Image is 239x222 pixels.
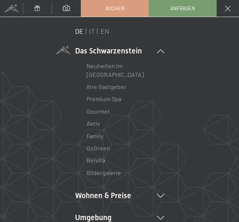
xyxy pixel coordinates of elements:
a: Buchen [81,0,148,16]
span: Anfragen [170,5,195,12]
a: DE [75,27,83,35]
a: Premium Spa [86,95,121,102]
a: Ihre Gastgeber [86,83,126,90]
a: Anfragen [149,0,216,16]
a: Aktiv [86,120,100,127]
a: Family [86,132,103,139]
a: Bildergalerie [86,169,121,176]
span: Buchen [105,5,124,12]
a: Neuheiten im [GEOGRAPHIC_DATA] [86,62,144,78]
a: IT [89,27,95,35]
a: Gourmet [86,108,110,115]
a: GoGreen [86,144,110,152]
a: Belvita [86,156,105,164]
a: EN [101,27,109,35]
